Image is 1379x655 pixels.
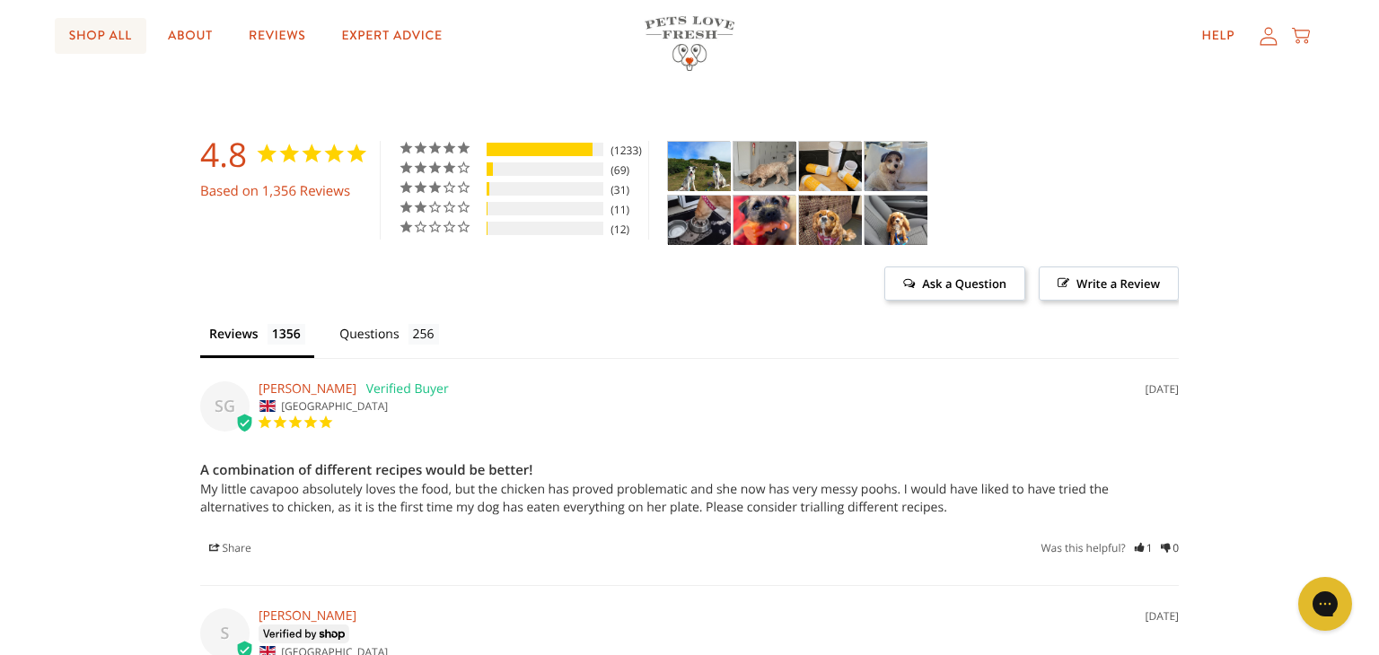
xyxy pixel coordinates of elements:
span: Write a Review [1039,266,1179,301]
li: Questions [330,319,447,358]
div: 4 ★ [399,161,484,176]
div: 3-Star Ratings [487,182,603,196]
a: Reviews [234,18,320,54]
div: 5-Star Ratings [487,143,603,156]
a: Shop All [55,18,146,54]
strong: 4.8 [200,131,247,177]
div: 2 ★ [399,200,484,215]
img: Taster Pack - Adult - Customer Photo From Cheryl [799,196,862,245]
span: [GEOGRAPHIC_DATA] [281,398,388,414]
div: 1-Star Ratings [487,222,603,235]
div: 1 ★ [399,220,484,235]
img: Taster Pack - Adult - Customer Photo From Stacy Luck [668,142,731,191]
iframe: Gorgias live chat messenger [1289,571,1361,637]
p: My little cavapoo absolutely loves the food, but the chicken has proved problematic and she now h... [200,481,1179,517]
h3: A combination of different recipes would be better! [200,459,1179,481]
strong: [PERSON_NAME] [259,607,356,624]
div: 2-Star Ratings [487,202,603,215]
div: Was this helpful? [1041,539,1180,557]
a: Expert Advice [328,18,457,54]
img: Pets Love Fresh [645,16,734,71]
div: 3 ★ [399,180,484,196]
div: 12 [606,222,644,237]
div: [DATE] [1146,608,1179,624]
img: Taster Pack - Adult - Customer Photo From Andrea Beech [668,196,731,245]
div: 5 ★ [399,141,484,156]
i: 1 [1135,539,1153,557]
div: 4-Star Ratings [487,162,603,176]
img: Taster Pack - Adult - Customer Photo From Hannah Beckingham [733,142,796,191]
div: 69 [606,162,644,178]
div: 11 [606,202,644,217]
a: Help [1187,18,1249,54]
span: 5-Star Rating Review [257,415,333,431]
div: 91% [487,143,593,156]
div: SG [200,381,250,432]
span: Share [200,538,260,557]
li: Reviews [200,319,314,358]
div: 31 [606,182,644,197]
img: Taster Pack - Adult - Customer Photo From SARAH Richardson [799,142,862,191]
img: Taster Pack - Adult - Customer Photo From Robert Benson [865,196,927,245]
a: About [154,18,227,54]
strong: [PERSON_NAME] [259,380,356,397]
div: 1233 [606,143,644,158]
img: Taster Pack - Adult - Customer Photo From Cate Sutton [733,196,796,245]
img: United Kingdom [259,400,276,412]
img: SVG verified by SHOP [259,624,349,643]
a: Rate review as not helpful [1161,540,1179,555]
div: 5% [487,162,493,176]
span: Ask a Question [884,266,1025,301]
a: Rate review as helpful [1135,540,1153,555]
span: Based on 1,356 Reviews [200,180,350,204]
div: [DATE] [1146,381,1179,397]
img: Taster Pack - Adult - Customer Photo From michael keeley [865,142,927,191]
div: 2% [487,182,489,196]
i: 0 [1161,539,1179,557]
